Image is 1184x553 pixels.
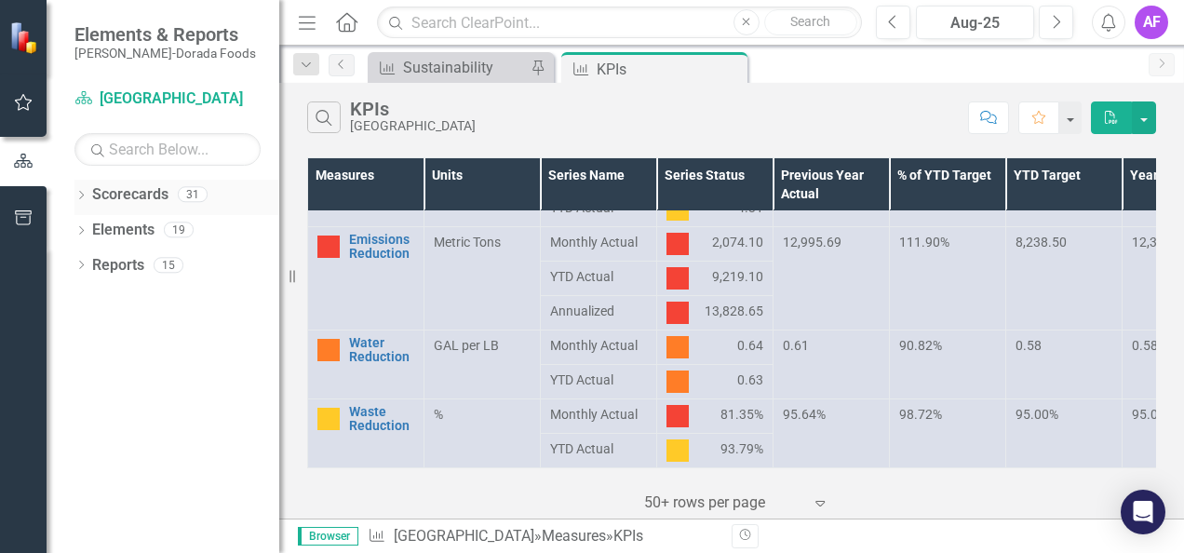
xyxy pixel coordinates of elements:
a: Reports [92,255,144,276]
img: Caution [666,439,689,462]
span: 93.79% [720,439,763,462]
button: Search [764,9,857,35]
img: Warning [317,339,340,361]
span: GAL per LB [434,338,499,353]
img: Below Plan [666,267,689,290]
span: 98.72% [899,407,942,422]
img: Below Plan [666,302,689,324]
a: Waste Reduction [349,405,414,434]
small: [PERSON_NAME]-Dorada Foods [74,46,256,61]
span: Monthly Actual [550,405,647,424]
img: Below Plan [666,405,689,427]
span: Search [790,14,830,29]
a: Water Reduction [349,336,414,365]
img: Warning [666,371,689,393]
input: Search Below... [74,133,261,166]
span: Monthly Actual [550,233,647,251]
input: Search ClearPoint... [377,7,862,39]
span: Monthly Actual [550,336,647,355]
a: [GEOGRAPHIC_DATA] [74,88,261,110]
span: Browser [298,527,358,546]
div: KPIs [613,527,643,545]
span: 12,995.69 [783,235,841,250]
a: Elements [92,220,155,241]
span: 95.00% [1016,407,1058,422]
img: ClearPoint Strategy [9,21,42,54]
div: 15 [154,257,183,273]
img: Below Plan [317,236,340,258]
a: [GEOGRAPHIC_DATA] [394,527,534,545]
img: Warning [666,336,689,358]
div: Open Intercom Messenger [1121,490,1165,534]
span: 0.63 [737,371,763,393]
div: 19 [164,223,194,238]
span: 111.90% [899,235,949,250]
button: AF [1135,6,1168,39]
a: Sustainability [372,56,526,79]
img: Caution [317,408,340,430]
a: Scorecards [92,184,168,206]
span: Annualized [550,302,647,320]
span: YTD Actual [550,439,647,458]
div: KPIs [597,58,743,81]
div: » » [368,526,718,547]
span: 0.58 [1016,338,1042,353]
div: KPIs [350,99,476,119]
span: % [434,407,443,422]
span: Elements & Reports [74,23,256,46]
span: YTD Actual [550,267,647,286]
span: Metric Tons [434,235,501,250]
span: 9,219.10 [712,267,763,290]
div: [GEOGRAPHIC_DATA] [350,119,476,133]
span: 81.35% [720,405,763,427]
span: 0.61 [783,338,809,353]
div: Aug-25 [922,12,1028,34]
button: Aug-25 [916,6,1034,39]
span: 13,828.65 [705,302,763,324]
span: 95.00% [1132,407,1175,422]
span: 2,074.10 [712,233,763,255]
div: 31 [178,187,208,203]
span: 0.58 [1132,338,1158,353]
span: 0.64 [737,336,763,358]
span: 8,238.50 [1016,235,1067,250]
a: Measures [542,527,606,545]
div: Sustainability [403,56,526,79]
span: 95.64% [783,407,826,422]
img: Below Plan [666,233,689,255]
span: YTD Actual [550,371,647,389]
a: Emissions Reduction [349,233,414,262]
span: 90.82% [899,338,942,353]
